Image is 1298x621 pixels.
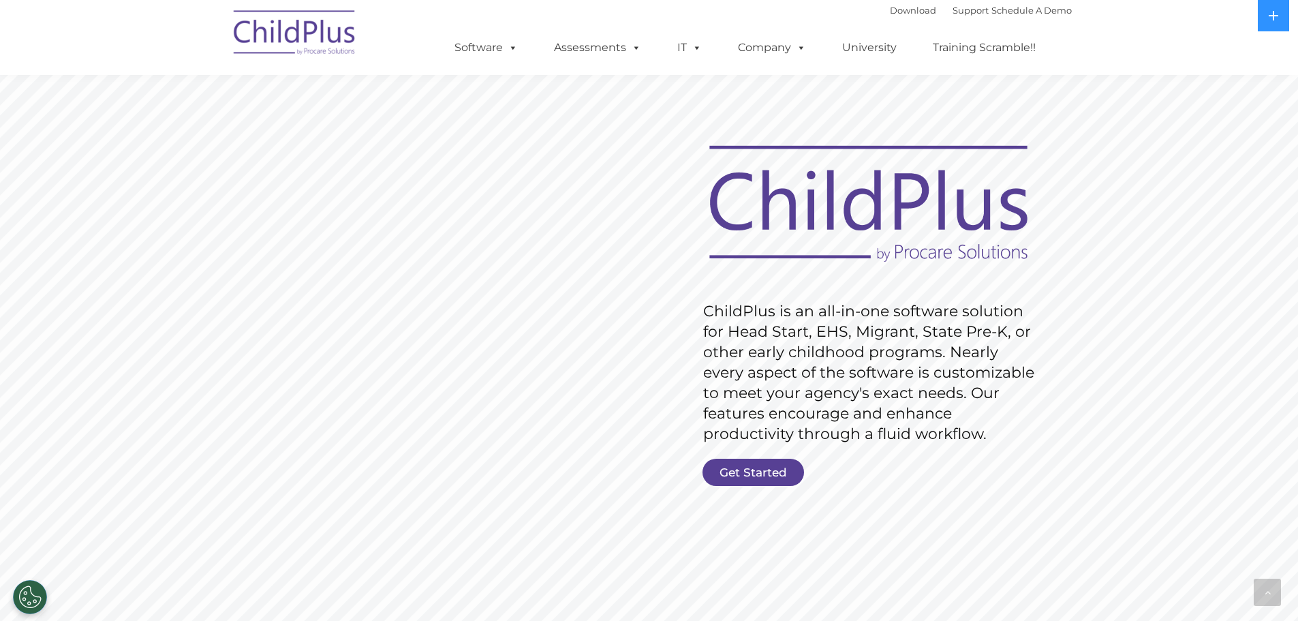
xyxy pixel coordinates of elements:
a: University [829,34,910,61]
a: Download [890,5,936,16]
button: Cookies Settings [13,580,47,614]
img: ChildPlus by Procare Solutions [227,1,363,69]
a: Get Started [702,459,804,486]
a: Software [441,34,531,61]
a: IT [664,34,715,61]
a: Support [953,5,989,16]
a: Training Scramble!! [919,34,1049,61]
a: Company [724,34,820,61]
rs-layer: ChildPlus is an all-in-one software solution for Head Start, EHS, Migrant, State Pre-K, or other ... [703,301,1041,444]
a: Schedule A Demo [991,5,1072,16]
font: | [890,5,1072,16]
a: Assessments [540,34,655,61]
